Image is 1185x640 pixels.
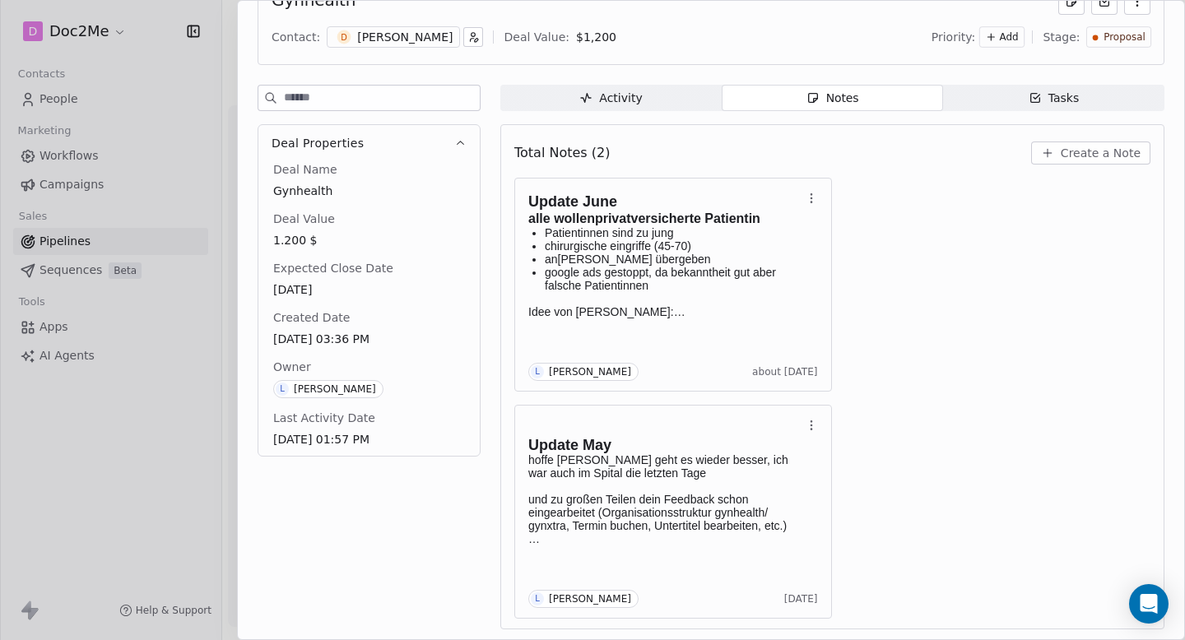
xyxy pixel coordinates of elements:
div: Deal Value: [504,29,569,45]
p: Idee von [PERSON_NAME]: [528,292,802,318]
span: about [DATE] [752,365,817,378]
h1: Update May [528,420,802,453]
div: [PERSON_NAME] [294,383,376,395]
span: [DATE] [273,281,465,298]
span: $ 1,200 [576,30,616,44]
div: [PERSON_NAME] [357,29,453,45]
span: Deal Value [270,211,338,227]
span: google ads gestoppt [545,266,648,279]
div: L [280,383,285,396]
span: Last Activity Date [270,410,379,426]
span: Priority: [932,29,976,45]
p: , da bekanntheit gut aber falsche Patientinnen [545,266,802,292]
span: Deal Properties [272,135,364,151]
div: Activity [579,90,642,107]
button: Deal Properties [258,125,480,161]
p: an [545,253,802,266]
span: hoffe [PERSON_NAME] geht es wieder besser, ich war auch im Spital die letzten Tage [528,453,792,480]
div: [PERSON_NAME] [549,366,631,378]
div: Deal Properties [258,161,480,456]
span: D [337,30,351,44]
span: Create a Note [1061,145,1141,161]
span: chirurgische eingriffe (45-70) [545,239,691,253]
div: Tasks [1029,90,1080,107]
span: Deal Name [270,161,341,178]
span: Total Notes (2) [514,143,610,163]
span: Gynhealth [273,183,465,199]
span: privatversicherte Patientin [595,211,760,225]
span: [DATE] 03:36 PM [273,331,465,347]
span: Created Date [270,309,353,326]
button: Create a Note [1031,141,1150,165]
span: [PERSON_NAME] übergeben [558,253,711,266]
div: L [535,592,540,605]
span: Stage: [1043,29,1080,45]
span: Add [1000,30,1019,44]
div: Contact: [272,29,320,45]
span: und zu großen Teilen dein Feedback schon eingearbeitet (Organisationsstruktur gynhealth/ gynxtra,... [528,493,787,532]
span: Expected Close Date [270,260,397,276]
h1: Update June [528,193,802,210]
span: [DATE] 01:57 PM [273,431,465,448]
span: 1.200 $ [273,232,465,248]
h3: alle wollen [528,211,802,226]
div: [PERSON_NAME] [549,593,631,605]
p: Patientinnen sind zu jung [545,226,802,239]
span: [DATE] [784,592,818,605]
div: Open Intercom Messenger [1129,584,1169,624]
span: Proposal [1104,30,1145,44]
div: L [535,365,540,378]
span: Owner [270,359,314,375]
